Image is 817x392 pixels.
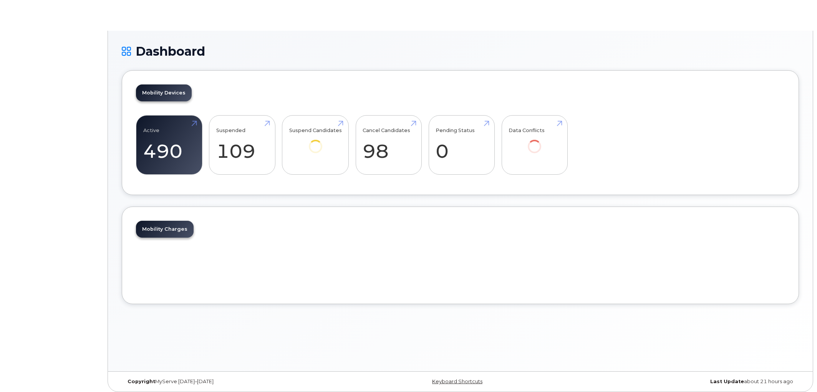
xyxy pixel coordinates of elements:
[573,379,799,385] div: about 21 hours ago
[363,120,414,170] a: Cancel Candidates 98
[122,379,348,385] div: MyServe [DATE]–[DATE]
[128,379,155,384] strong: Copyright
[122,45,799,58] h1: Dashboard
[136,221,194,238] a: Mobility Charges
[509,120,560,164] a: Data Conflicts
[432,379,482,384] a: Keyboard Shortcuts
[216,120,268,170] a: Suspended 109
[289,120,342,164] a: Suspend Candidates
[136,84,192,101] a: Mobility Devices
[143,120,195,170] a: Active 490
[710,379,744,384] strong: Last Update
[436,120,487,170] a: Pending Status 0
